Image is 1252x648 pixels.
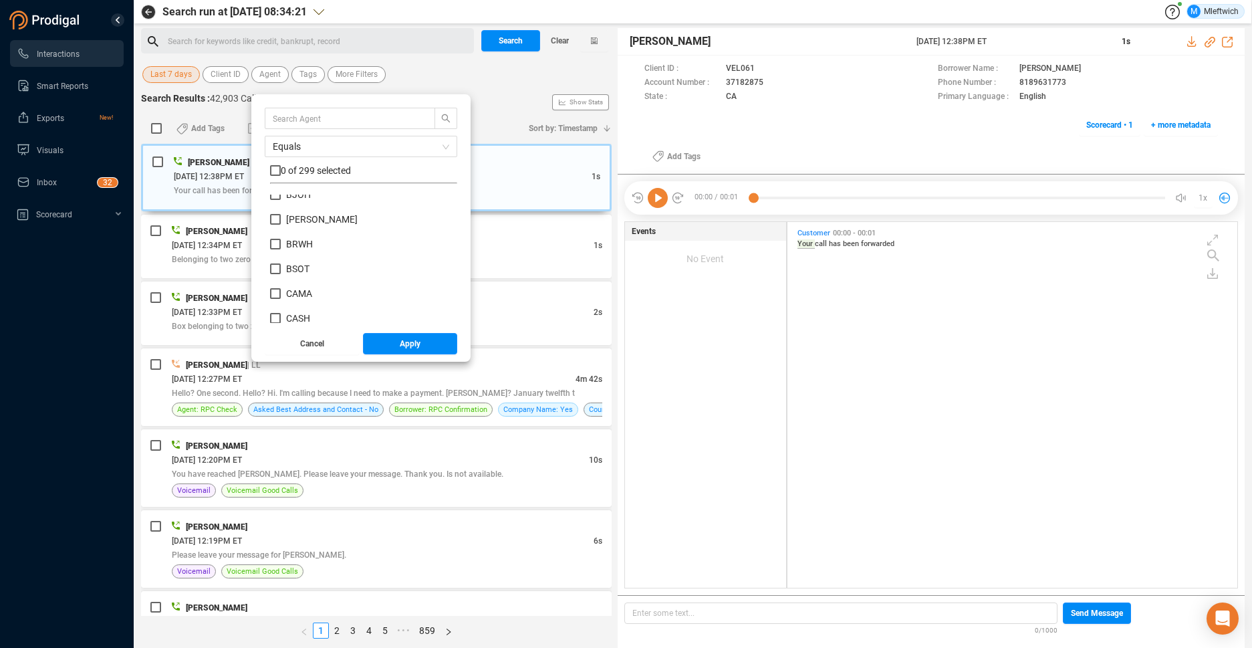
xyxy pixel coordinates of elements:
span: Phone Number : [938,76,1013,90]
span: forwarded [861,239,894,248]
a: 859 [415,623,439,638]
span: CA [726,90,737,104]
span: [PERSON_NAME] [186,522,247,532]
span: [PERSON_NAME] [630,33,711,49]
span: Exports [37,114,64,123]
a: ExportsNew! [17,104,113,131]
span: [DATE] 12:27PM ET [172,374,242,384]
span: 4m 42s [576,374,602,384]
span: 1s [1122,37,1130,46]
span: Account Number : [644,76,719,90]
span: State : [644,90,719,104]
span: New! [100,104,113,131]
span: Events [632,225,656,237]
div: [PERSON_NAME][DATE] 12:38PM ET1sYour call has been forwarded [141,144,612,211]
span: Inbox [37,178,57,187]
span: Send Message [1071,603,1123,624]
span: [PERSON_NAME] [188,158,249,167]
span: Agent [259,66,281,83]
span: 42,903 Calls [210,93,261,104]
div: Mleftwich [1187,5,1239,18]
a: 1 [314,623,328,638]
a: 4 [362,623,376,638]
span: Visuals [37,146,64,155]
span: 0 of 299 selected [281,165,351,176]
button: Add Tags [168,118,233,139]
button: Show Stats [552,94,609,110]
span: left [300,628,308,636]
span: Asked Best Address and Contact - No [253,403,378,416]
span: Voicemail [177,565,211,578]
button: Client ID [203,66,249,83]
span: Customer [797,229,830,237]
span: English [1019,90,1046,104]
li: Previous Page [295,623,313,639]
span: 2s [594,308,602,317]
span: 00:00 / 00:01 [684,188,753,208]
span: Equals [273,136,449,156]
span: [DATE] 12:38PM ET [174,172,244,181]
span: Voicemail Good Calls [227,484,298,497]
button: Clear [540,30,580,51]
span: More Filters [336,66,378,83]
span: [DATE] 12:20PM ET [172,455,242,465]
span: 1s [594,241,602,250]
li: 5 [377,623,393,639]
sup: 32 [98,178,118,187]
span: [DATE] 12:19PM ET [172,536,242,546]
span: Search run at [DATE] 08:34:21 [162,4,307,20]
span: 1s [592,172,600,181]
a: 5 [378,623,392,638]
span: Box belonging to two zero three [172,322,286,331]
p: 3 [103,178,108,191]
span: ••• [393,623,414,639]
span: | LL [247,360,261,370]
span: Add Tags [191,118,225,139]
span: right [445,628,453,636]
span: 8189631773 [1019,76,1066,90]
li: 3 [345,623,361,639]
button: Apply [363,333,458,354]
button: Scorecard • 1 [1079,114,1140,136]
span: has [829,239,843,248]
a: 3 [346,623,360,638]
span: 00:00 - 00:01 [830,229,878,237]
span: 37182875 [726,76,763,90]
span: Hello? One second. Hello? Hi. I'm calling because I need to make a payment. [PERSON_NAME]? Januar... [172,389,575,398]
li: Exports [10,104,124,131]
button: Search [481,30,540,51]
span: 1x [1199,187,1207,209]
button: Sort by: Timestamp [521,118,612,139]
button: Add Tags [644,146,709,167]
span: Clear [551,30,569,51]
button: 1x [1194,189,1213,207]
span: You have reached [PERSON_NAME]. Please leave your message. Thank you. Is not available. [172,469,503,479]
span: [PERSON_NAME] [186,294,247,303]
div: No Event [625,241,786,277]
span: [PERSON_NAME] [186,360,247,370]
span: [DATE] 12:38PM ET [916,35,1106,47]
button: right [440,623,457,639]
span: Voicemail Good Calls [227,565,298,578]
li: 4 [361,623,377,639]
span: 10s [589,455,602,465]
span: Belonging to two zero [172,255,251,264]
div: [PERSON_NAME]| LL[DATE] 12:27PM ET4m 42sHello? One second. Hello? Hi. I'm calling because I need ... [141,348,612,426]
span: Borrower Name : [938,62,1013,76]
div: grid [270,195,457,323]
span: Interactions [37,49,80,59]
span: + more metadata [1151,114,1211,136]
span: Your [797,239,815,249]
li: Next Page [440,623,457,639]
span: Cancel [300,333,324,354]
span: call [815,239,829,248]
div: [PERSON_NAME][DATE] 12:19PM ET6sPlease leave your message for [PERSON_NAME].VoicemailVoicemail Go... [141,510,612,588]
button: Last 7 days [142,66,200,83]
button: Cancel [265,333,360,354]
li: Interactions [10,40,124,67]
a: Interactions [17,40,113,67]
img: prodigal-logo [9,11,83,29]
span: [PERSON_NAME] [186,603,247,613]
li: Inbox [10,169,124,195]
button: Agent [251,66,289,83]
